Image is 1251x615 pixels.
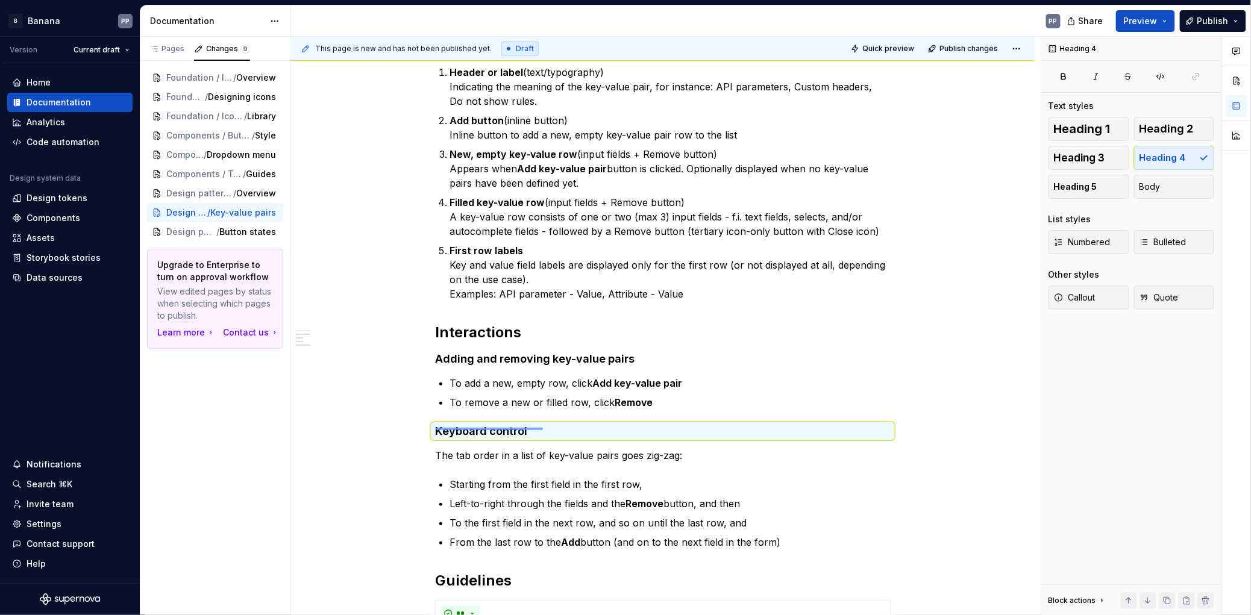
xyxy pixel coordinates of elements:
[1134,175,1215,199] button: Body
[7,475,133,494] button: Search ⌘K
[1180,10,1246,32] button: Publish
[247,110,276,122] span: Library
[1049,596,1096,605] div: Block actions
[2,8,137,34] button: BBananaPP
[255,130,276,142] span: Style
[10,173,81,183] div: Design system data
[157,286,273,322] p: View edited pages by status when selecting which pages to publish.
[7,514,133,534] a: Settings
[27,76,51,89] div: Home
[1049,213,1091,225] div: List styles
[252,130,255,142] span: /
[27,458,81,470] div: Notifications
[1049,286,1129,310] button: Callout
[166,91,205,103] span: Foundation / Icons
[147,126,283,145] a: Components / Button/Style
[166,168,243,180] span: Components / Table
[233,72,236,84] span: /
[7,248,133,267] a: Storybook stories
[1140,181,1161,193] span: Body
[27,558,46,570] div: Help
[27,272,83,284] div: Data sources
[205,91,208,103] span: /
[157,259,273,283] p: Upgrade to Enterprise to turn on approval workflow
[147,164,283,184] a: Components / Table/Guides
[233,187,236,199] span: /
[1116,10,1175,32] button: Preview
[147,107,283,126] a: Foundation / Icons/Library
[27,116,65,128] div: Analytics
[166,72,233,84] span: Foundation / Icons
[1054,123,1111,135] span: Heading 1
[147,145,283,164] a: Components/Dropdown menu
[7,189,133,208] a: Design tokens
[1134,286,1215,310] button: Quote
[246,168,276,180] span: Guides
[27,518,61,530] div: Settings
[166,226,216,238] span: Design patterns
[206,44,250,54] div: Changes
[1049,230,1129,254] button: Numbered
[121,16,130,26] div: PP
[1134,230,1215,254] button: Bulleted
[27,136,99,148] div: Code automation
[166,187,233,199] span: Design patterns
[7,495,133,514] a: Invite team
[27,252,101,264] div: Storybook stories
[147,87,283,107] a: Foundation / Icons/Designing icons
[74,45,120,55] span: Current draft
[147,184,283,203] a: Design patterns/Overview
[243,168,246,180] span: /
[7,268,133,287] a: Data sources
[27,538,95,550] div: Contact support
[166,110,244,122] span: Foundation / Icons
[7,455,133,474] button: Notifications
[7,73,133,92] a: Home
[28,15,60,27] div: Banana
[1061,10,1111,32] button: Share
[244,110,247,122] span: /
[166,130,252,142] span: Components / Button
[1049,117,1129,141] button: Heading 1
[208,91,276,103] span: Designing icons
[1049,16,1058,26] div: PP
[27,212,80,224] div: Components
[27,478,72,490] div: Search ⌘K
[150,15,264,27] div: Documentation
[40,593,100,605] svg: Supernova Logo
[1054,152,1105,164] span: Heading 3
[27,192,87,204] div: Design tokens
[1049,146,1129,170] button: Heading 3
[8,14,23,28] div: B
[27,232,55,244] div: Assets
[236,72,276,84] span: Overview
[1049,100,1094,112] div: Text styles
[240,44,250,54] span: 9
[7,534,133,554] button: Contact support
[10,45,37,55] div: Version
[1140,123,1194,135] span: Heading 2
[157,326,216,339] a: Learn more
[219,226,276,238] span: Button states
[7,554,133,573] button: Help
[7,93,133,112] a: Documentation
[147,68,283,87] a: Foundation / Icons/Overview
[216,226,219,238] span: /
[27,96,91,108] div: Documentation
[207,207,210,219] span: /
[7,228,133,248] a: Assets
[68,42,135,58] button: Current draft
[1140,236,1187,248] span: Bulleted
[1140,292,1179,304] span: Quote
[1049,175,1129,199] button: Heading 5
[166,207,207,219] span: Design patterns
[1197,15,1229,27] span: Publish
[149,44,184,54] div: Pages
[1054,292,1096,304] span: Callout
[1079,15,1103,27] span: Share
[166,149,204,161] span: Components
[223,326,280,339] a: Contact us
